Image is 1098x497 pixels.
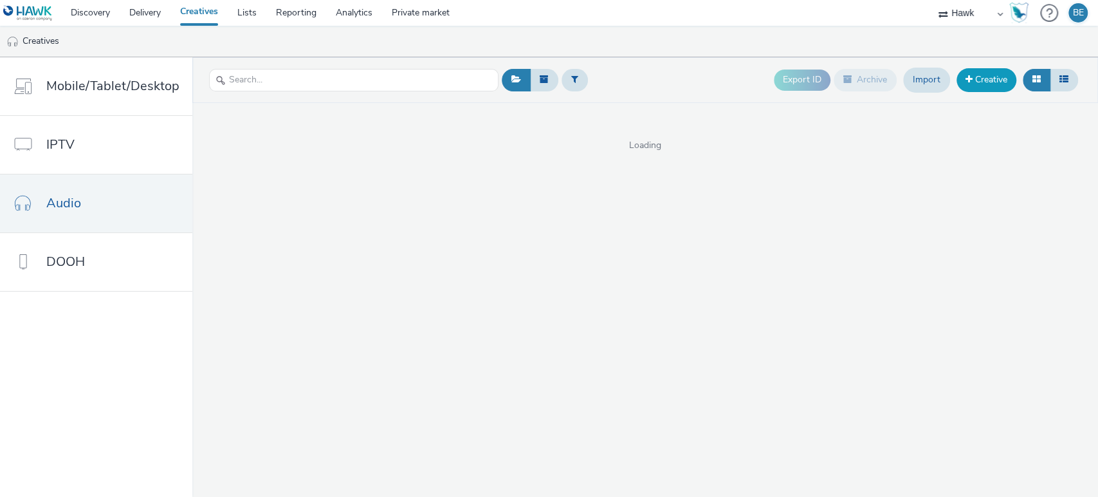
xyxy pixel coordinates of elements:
input: Search... [209,69,499,91]
span: DOOH [46,252,85,271]
button: Archive [834,69,897,91]
span: IPTV [46,135,75,154]
img: Hawk Academy [1009,3,1029,23]
a: Hawk Academy [1009,3,1034,23]
a: Creative [956,68,1016,91]
button: Export ID [774,70,830,90]
span: Mobile/Tablet/Desktop [46,77,179,95]
div: BE [1073,3,1084,23]
img: audio [6,35,19,48]
img: undefined Logo [3,5,53,21]
span: Loading [192,139,1098,152]
button: Table [1050,69,1078,91]
span: Audio [46,194,81,212]
a: Import [903,68,950,92]
button: Grid [1023,69,1050,91]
